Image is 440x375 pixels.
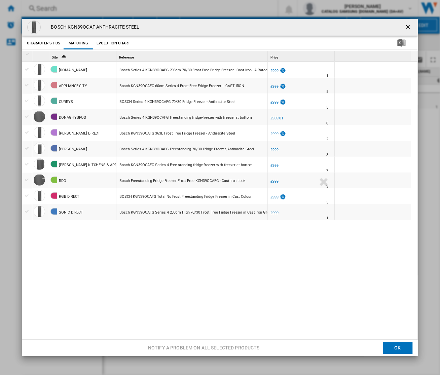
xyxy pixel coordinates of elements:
[387,37,416,49] button: Download in Excel
[270,195,279,199] div: £999
[116,157,267,172] div: https://www.pauldavieskitchensandappliances.co.uk/bosch-kgn39ocafg-series-4-free-standing-fridge-...
[34,51,49,62] div: Sort None
[119,94,235,110] div: BOSCH Series 4 KGN39OCAFG 70/30 Fridge Freezer - Anthracite Steel
[50,51,116,62] div: Sort Ascending
[327,215,329,222] div: Delivery Time : 1 day
[270,148,279,152] div: £999
[336,51,411,62] div: Sort None
[52,55,58,59] span: Site
[59,78,87,94] div: APPLIANCE CITY
[270,100,279,105] div: £999
[269,194,286,201] div: £999
[327,136,329,143] div: Delivery Time : 2 days
[59,205,83,220] div: SONIC DIRECT
[270,55,278,59] span: Price
[116,62,267,77] div: https://ao.com/product/kgn39ocafg-bosch-series-4-fridge-freezer-silver-106516-28.aspx
[269,147,279,153] div: £999
[22,19,418,357] md-dialog: Product popup
[116,141,267,156] div: https://www.johnlewis.com/bosch-series-4-kgn39ocafg-freestanding-70-30-fridge-freezer-anthracite-...
[116,78,267,93] div: https://www.appliancecity.co.uk/refrigeration/fridge-freezers/freestanding-fridge-freezers/bosch-...
[59,142,87,157] div: [PERSON_NAME]
[59,189,79,204] div: RGB DIRECT
[327,73,329,79] div: Delivery Time : 1 day
[119,157,253,173] div: Bosch KGN39OCAFG Series 4 Free-standing fridge-freezer with freezer at bottom
[116,109,267,125] div: https://donaghybros.co.uk/bosch-series-4-kgn39ocafg-free-standing-fridge-freezer-with-freezer-at-...
[59,94,73,110] div: CURRYS
[270,116,283,120] div: £989.01
[119,142,254,157] div: Bosch Series 4 KGN39OCAFG Freestanding 70/30 Fridge Freezer, Anthracite Steel
[116,188,267,204] div: https://www.rgbdirect.co.uk/product/bosch_kgn39ocafg_total_no_frost_freestanding_fridge_freezer_i...
[119,126,235,141] div: Bosch KGN39OCAFG 363L Frost Free Fridge Freezer - Anthracite Steel
[269,99,286,106] div: £999
[25,37,62,49] button: Characteristics
[269,68,286,74] div: £999
[119,205,290,220] div: Bosch KGN39OCAFG Series 4 203cm High 70/30 Frost Free Fridge Freezer in Cast Iron Grey 60cm Wide
[59,157,119,173] div: [PERSON_NAME] KITCHENS & APPL
[116,173,267,188] div: https://www.rdo.co.uk/products/bosch-free-standing-fridge-freezer-frost-free-kgn39ocafg-cast-iron...
[402,21,415,34] button: getI18NText('BUTTONS.CLOSE_DIALOG')
[269,131,286,138] div: £999
[327,120,329,127] div: Delivery Time : 0 day
[269,210,279,217] div: £999
[119,55,134,59] span: Reference
[27,21,41,34] img: KGN39OCAFG.webp
[280,83,286,89] img: promotionV3.png
[118,51,267,62] div: Reference Sort None
[398,39,406,47] img: excel-24x24.png
[269,83,286,90] div: £999
[270,132,279,136] div: £999
[119,63,267,78] div: Bosch Series 4 KGN39OCAFG 203cm 70/30 Frost Free Fridge Freezer - Cast Iron - A Rated
[280,68,286,73] img: promotionV3.png
[95,37,132,49] button: Evolution chart
[119,110,252,125] div: Bosch Series 4 KGN39OCAFG Freestanding fridge-freezer with freezer at bottom
[59,126,100,141] div: [PERSON_NAME] DIRECT
[59,173,66,189] div: RDO
[119,173,246,189] div: Bosch Freestanding Fridge Freezer Frost Free KGN39OCAFG - Cast Iron Look
[327,104,329,111] div: Delivery Time : 5 days
[47,24,139,31] h4: BOSCH KGN39OCAF ANTHRACITE STEEL
[327,199,329,206] div: Delivery Time : 5 days
[269,178,279,185] div: £999
[64,37,93,49] button: Matching
[116,93,267,109] div: https://www.currys.co.uk/products/bosch-series-4-kgn39ocafg-7030-fridge-freezer-anthracite-steel-...
[146,342,262,354] button: Notify a problem on all selected products
[116,204,267,220] div: https://www.sonicdirect.co.uk/prod/Fridge-Freezers/Bosch-KGN39OCAFG-Series-4-203cm-High-7030-Fros...
[280,131,286,137] img: promotionV3.png
[58,55,69,59] span: Sort Ascending
[119,78,244,94] div: Bosch KGN39OCAFG 60cm Series 4 Frost Free Fridge Freezer – CAST IRON
[270,179,279,184] div: £999
[50,51,116,62] div: Site Sort Ascending
[270,69,279,73] div: £999
[280,99,286,105] img: promotionV3.png
[327,88,329,95] div: Delivery Time : 5 days
[280,194,286,200] img: promotionV3.png
[327,167,329,174] div: Delivery Time : 7 days
[270,163,279,168] div: £999
[269,51,335,62] div: Price Sort None
[119,189,252,204] div: BOSCH KGN39OCAFG Total No Frost Freestanding Fridge Freezer in Cast Colour
[327,152,329,158] div: Delivery Time : 3 days
[327,183,329,190] div: Delivery Time : 3 days
[270,84,279,89] div: £999
[59,110,86,125] div: DONAGHYBROS
[116,125,267,141] div: https://www.hughes.co.uk/product/kitchen-appliances/refrigeration/fridge-freezer/bosch/kgn39ocafg
[269,162,279,169] div: £999
[405,24,413,32] ng-md-icon: getI18NText('BUTTONS.CLOSE_DIALOG')
[383,342,413,354] button: OK
[59,63,87,78] div: [DOMAIN_NAME]
[118,51,267,62] div: Sort None
[270,211,279,215] div: £999
[269,115,283,122] div: £989.01
[269,51,335,62] div: Sort None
